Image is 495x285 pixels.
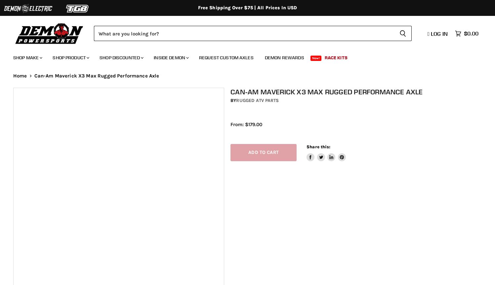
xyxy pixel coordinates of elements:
[320,51,352,65] a: Race Kits
[13,22,86,45] img: Demon Powersports
[94,26,412,41] form: Product
[8,48,477,65] ul: Main menu
[194,51,259,65] a: Request Custom Axles
[452,29,482,38] a: $0.00
[260,51,309,65] a: Demon Rewards
[230,88,488,96] h1: Can-Am Maverick X3 Max Rugged Performance Axle
[230,97,488,104] div: by
[34,73,159,79] span: Can-Am Maverick X3 Max Rugged Performance Axle
[425,31,452,37] a: Log in
[95,51,147,65] a: Shop Discounted
[3,2,53,15] img: Demon Electric Logo 2
[307,144,346,162] aside: Share this:
[13,73,27,79] a: Home
[464,30,478,37] span: $0.00
[53,2,103,15] img: TGB Logo 2
[431,30,448,37] span: Log in
[8,51,46,65] a: Shop Make
[94,26,394,41] input: Search
[307,144,330,149] span: Share this:
[48,51,93,65] a: Shop Product
[149,51,193,65] a: Inside Demon
[230,121,262,127] span: From: $179.00
[310,56,322,61] span: New!
[236,98,279,103] a: Rugged ATV Parts
[394,26,412,41] button: Search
